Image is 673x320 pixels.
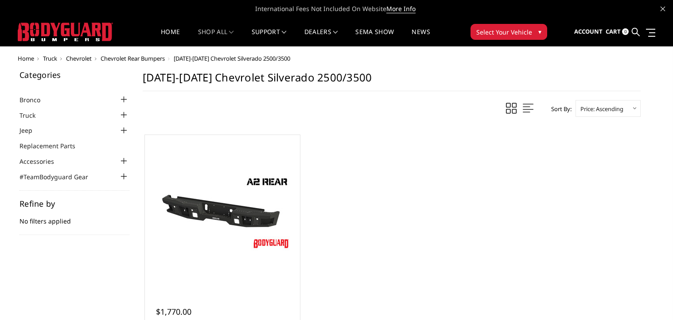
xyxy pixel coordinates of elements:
[147,137,298,288] a: A2 Series - Rear Bumper A2 Series - Rear Bumper
[546,102,572,116] label: Sort By:
[574,27,603,35] span: Account
[156,306,191,317] span: $1,770.00
[161,29,180,46] a: Home
[606,27,621,35] span: Cart
[606,20,629,44] a: Cart 0
[101,54,165,62] a: Chevrolet Rear Bumpers
[174,54,290,62] span: [DATE]-[DATE] Chevrolet Silverado 2500/3500
[622,28,629,35] span: 0
[19,141,86,150] a: Replacement Parts
[19,126,43,135] a: Jeep
[19,200,129,208] h5: Refine by
[538,27,541,36] span: ▾
[412,29,430,46] a: News
[304,29,338,46] a: Dealers
[18,23,113,41] img: BODYGUARD BUMPERS
[252,29,287,46] a: Support
[471,24,547,40] button: Select Your Vehicle
[43,54,57,62] a: Truck
[574,20,603,44] a: Account
[143,71,641,91] h1: [DATE]-[DATE] Chevrolet Silverado 2500/3500
[19,172,99,181] a: #TeamBodyguard Gear
[386,4,416,13] a: More Info
[19,200,129,235] div: No filters applied
[198,29,234,46] a: shop all
[18,54,34,62] a: Home
[19,71,129,79] h5: Categories
[19,111,47,120] a: Truck
[19,157,65,166] a: Accessories
[476,27,532,37] span: Select Your Vehicle
[19,95,51,104] a: Bronco
[66,54,92,62] a: Chevrolet
[355,29,394,46] a: SEMA Show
